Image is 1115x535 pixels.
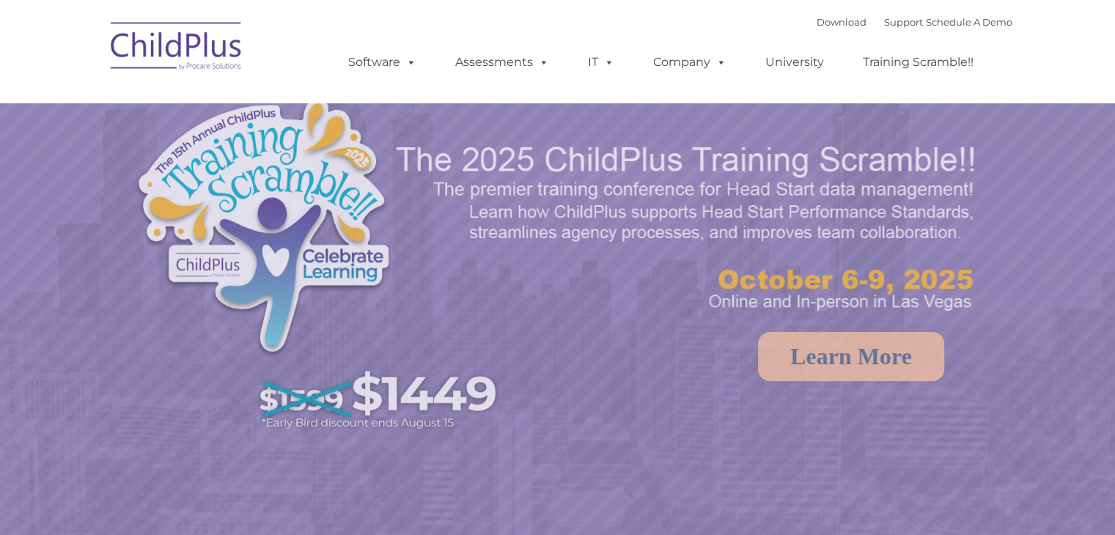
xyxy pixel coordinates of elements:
a: University [751,48,839,77]
a: Schedule A Demo [926,16,1012,28]
img: ChildPlus by Procare Solutions [103,12,250,85]
a: Download [817,16,866,28]
a: Company [639,48,741,77]
a: Learn More [758,332,944,381]
a: IT [573,48,629,77]
a: Software [334,48,431,77]
a: Support [884,16,923,28]
font: | [817,16,1012,28]
a: Assessments [441,48,564,77]
a: Training Scramble!! [848,48,988,77]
